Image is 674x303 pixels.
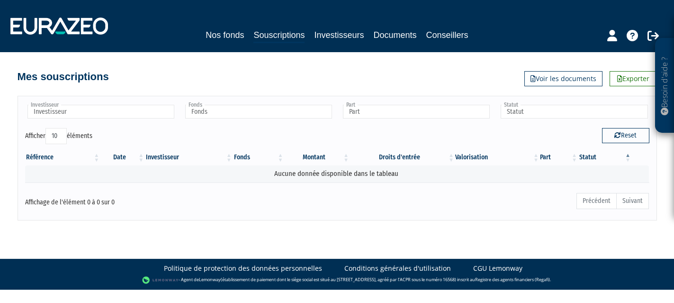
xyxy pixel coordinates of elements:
div: - Agent de (établissement de paiement dont le siège social est situé au [STREET_ADDRESS], agréé p... [9,275,665,285]
th: Référence : activer pour trier la colonne par ordre croissant [25,149,101,165]
th: Part: activer pour trier la colonne par ordre croissant [540,149,578,165]
td: Aucune donnée disponible dans le tableau [25,165,649,182]
a: Conditions générales d'utilisation [344,264,451,273]
a: CGU Lemonway [473,264,522,273]
a: Registre des agents financiers (Regafi) [475,276,550,283]
a: Politique de protection des données personnelles [164,264,322,273]
a: Souscriptions [253,28,305,43]
a: Nos fonds [206,28,244,42]
a: Exporter [610,71,657,86]
th: Statut : activer pour trier la colonne par ordre d&eacute;croissant [578,149,632,165]
div: Affichage de l'élément 0 à 0 sur 0 [25,192,277,207]
p: Besoin d'aide ? [659,43,670,129]
a: Investisseurs [314,28,364,42]
button: Reset [602,128,649,143]
a: Conseillers [426,28,468,42]
th: Fonds: activer pour trier la colonne par ordre croissant [233,149,285,165]
h4: Mes souscriptions [18,71,109,83]
a: Documents [374,28,417,42]
a: Voir les documents [524,71,602,86]
th: Valorisation: activer pour trier la colonne par ordre croissant [455,149,540,165]
th: Investisseur: activer pour trier la colonne par ordre croissant [145,149,233,165]
label: Afficher éléments [25,128,92,144]
th: Montant: activer pour trier la colonne par ordre croissant [285,149,350,165]
th: Droits d'entrée: activer pour trier la colonne par ordre croissant [350,149,455,165]
a: Lemonway [199,276,221,283]
select: Afficheréléments [45,128,67,144]
img: 1732889491-logotype_eurazeo_blanc_rvb.png [10,18,108,35]
img: logo-lemonway.png [142,275,179,285]
th: Date: activer pour trier la colonne par ordre croissant [100,149,145,165]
